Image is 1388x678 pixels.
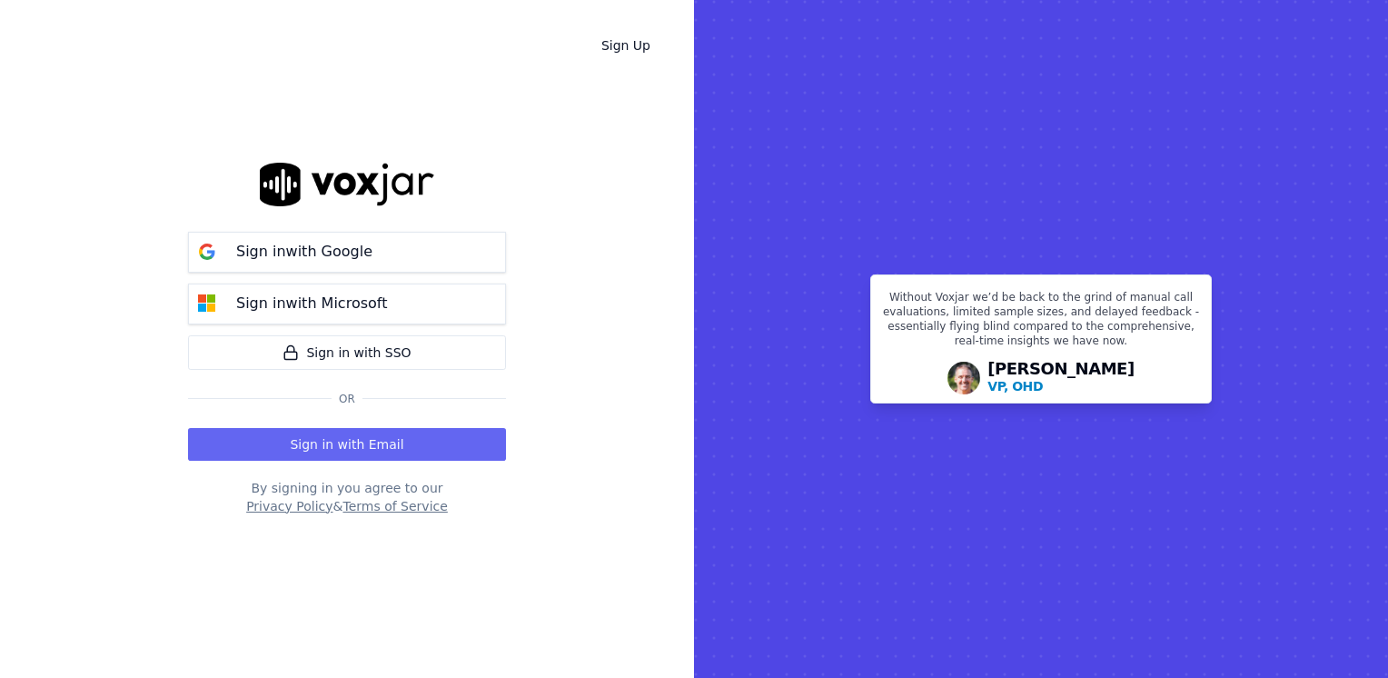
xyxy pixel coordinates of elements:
button: Sign inwith Microsoft [188,284,506,324]
p: Sign in with Google [236,241,372,263]
img: google Sign in button [189,234,225,270]
button: Sign in with Email [188,428,506,461]
span: Or [332,392,362,406]
a: Sign in with SSO [188,335,506,370]
button: Sign inwith Google [188,232,506,273]
img: Avatar [947,362,980,394]
p: Without Voxjar we’d be back to the grind of manual call evaluations, limited sample sizes, and de... [882,290,1200,355]
p: Sign in with Microsoft [236,293,387,314]
img: logo [260,163,434,205]
a: Sign Up [587,29,665,62]
img: microsoft Sign in button [189,285,225,322]
div: By signing in you agree to our & [188,479,506,515]
button: Privacy Policy [246,497,332,515]
p: VP, OHD [987,377,1043,395]
button: Terms of Service [342,497,447,515]
div: [PERSON_NAME] [987,361,1135,395]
